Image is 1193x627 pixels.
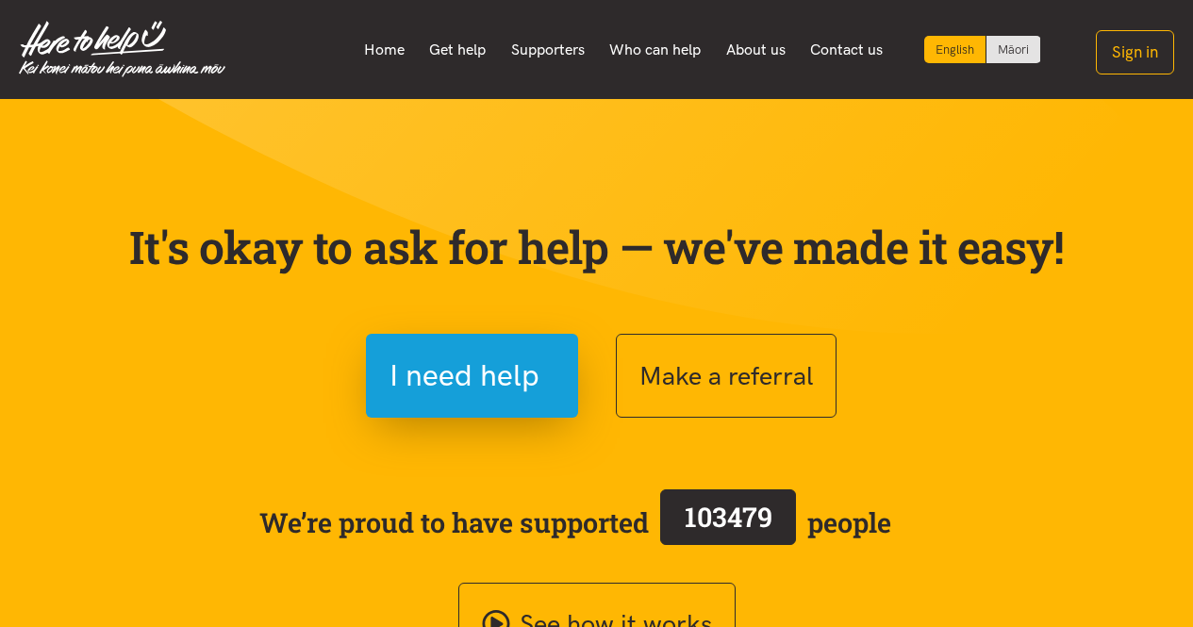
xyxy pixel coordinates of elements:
a: Contact us [798,30,896,70]
a: About us [714,30,799,70]
div: Language toggle [924,36,1041,63]
img: Home [19,21,225,77]
span: We’re proud to have supported people [259,486,891,559]
a: Supporters [498,30,597,70]
button: Make a referral [616,334,837,418]
span: 103479 [685,499,772,535]
a: Who can help [597,30,714,70]
button: Sign in [1096,30,1174,74]
a: Home [351,30,417,70]
a: 103479 [649,486,807,559]
a: Switch to Te Reo Māori [986,36,1040,63]
span: I need help [389,352,539,400]
button: I need help [366,334,578,418]
a: Get help [417,30,499,70]
div: Current language [924,36,986,63]
p: It's okay to ask for help — we've made it easy! [125,220,1069,274]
